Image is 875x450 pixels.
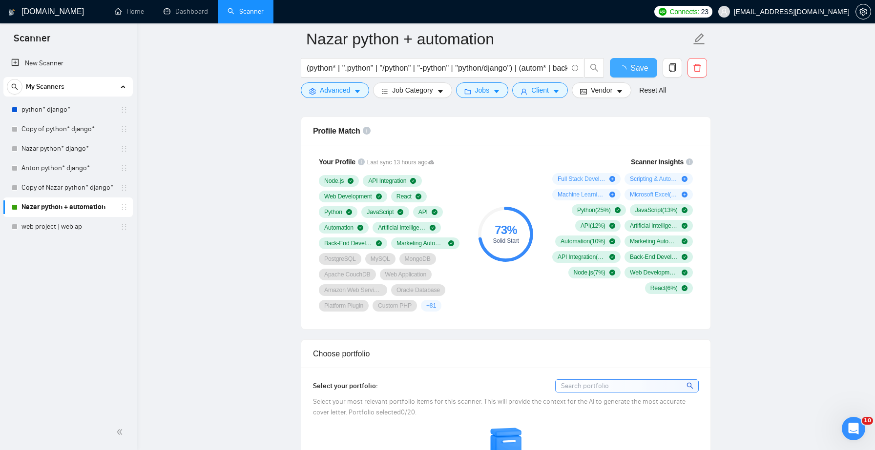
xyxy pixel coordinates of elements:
span: Automation [324,224,354,232]
a: Nazar python* django* [21,139,114,158]
span: plus-circle [682,192,687,197]
a: searchScanner [228,7,264,16]
span: Select your portfolio: [313,382,378,390]
span: copy [663,63,682,72]
button: search [584,58,604,78]
input: Search Freelance Jobs... [307,62,567,74]
span: My Scanners [26,77,64,97]
span: search [687,380,695,391]
span: Microsoft Excel ( 6 %) [630,191,678,198]
span: caret-down [553,88,560,95]
span: Select your most relevant portfolio items for this scanner. This will provide the context for the... [313,397,686,416]
span: Node.js ( 7 %) [574,269,605,276]
span: Marketing Automation [396,239,444,247]
span: edit [693,33,706,45]
span: info-circle [358,158,365,165]
span: Your Profile [319,158,355,166]
span: check-circle [346,209,352,215]
span: check-circle [682,223,687,229]
span: Scanner [6,31,58,52]
a: dashboardDashboard [164,7,208,16]
a: Anton python* django* [21,158,114,178]
input: Search portfolio [556,380,698,392]
span: Amazon Web Services [324,286,382,294]
span: Python ( 25 %) [577,206,611,214]
span: delete [688,63,707,72]
span: check-circle [609,270,615,275]
span: Last sync 13 hours ago [367,158,435,167]
span: Apache CouchDB [324,271,371,278]
span: check-circle [682,238,687,244]
span: Marketing Automation ( 9 %) [630,237,678,245]
span: loading [619,65,630,73]
span: check-circle [609,223,615,229]
span: check-circle [448,240,454,246]
span: check-circle [416,194,421,199]
span: + 81 [426,302,436,310]
span: MongoDB [405,255,431,263]
span: Full Stack Development ( 20 %) [558,175,605,183]
span: Profile Match [313,127,360,135]
a: Copy of Nazar python* django* [21,178,114,197]
span: holder [120,145,128,153]
span: Artificial Intelligence [378,224,426,232]
span: Back-End Development [324,239,372,247]
span: plus-circle [609,192,615,197]
span: Scanner Insights [631,158,684,165]
button: settingAdvancedcaret-down [301,82,369,98]
div: Solid Start [478,238,533,244]
button: folderJobscaret-down [456,82,509,98]
span: caret-down [616,88,623,95]
span: user [521,88,527,95]
span: search [7,83,22,90]
span: holder [120,203,128,211]
button: barsJob Categorycaret-down [373,82,452,98]
span: Back-End Development ( 8 %) [630,253,678,261]
a: New Scanner [11,54,125,73]
span: Web Application [385,271,427,278]
div: Choose portfolio [313,340,699,368]
span: bars [381,88,388,95]
span: setting [856,8,871,16]
span: Custom PHP [378,302,412,310]
span: check-circle [430,225,436,231]
li: New Scanner [3,54,133,73]
span: API Integration [368,177,406,185]
span: Automation ( 10 %) [561,237,605,245]
span: holder [120,125,128,133]
span: info-circle [363,127,371,135]
a: Reset All [639,85,666,96]
span: API Integration ( 8 %) [558,253,605,261]
span: Client [531,85,549,96]
span: API ( 12 %) [581,222,605,230]
span: check-circle [376,194,382,199]
span: Jobs [475,85,490,96]
span: Oracle Database [396,286,440,294]
span: info-circle [572,65,578,71]
span: Python [324,208,342,216]
span: check-circle [682,285,687,291]
span: Machine Learning ( 9 %) [558,191,605,198]
a: Nazar python + automation [21,197,114,217]
span: API [418,208,428,216]
span: check-circle [609,238,615,244]
span: check-circle [432,209,437,215]
span: check-circle [609,254,615,260]
a: homeHome [115,7,144,16]
span: check-circle [682,254,687,260]
span: check-circle [348,178,354,184]
iframe: Intercom live chat [842,417,865,440]
span: user [721,8,728,15]
span: check-circle [357,225,363,231]
span: folder [464,88,471,95]
a: Copy of python* django* [21,119,114,139]
span: Vendor [591,85,612,96]
span: holder [120,184,128,192]
span: holder [120,106,128,114]
a: python* django* [21,100,114,119]
span: Artificial Intelligence ( 10 %) [630,222,678,230]
a: web project | web ap [21,217,114,236]
span: 23 [701,6,708,17]
span: check-circle [615,207,621,213]
span: Platform Plugin [324,302,363,310]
